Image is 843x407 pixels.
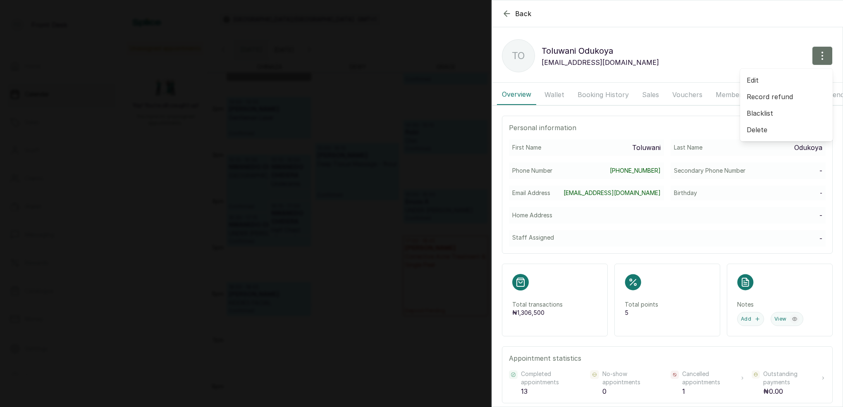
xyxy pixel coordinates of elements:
div: Cancelled appointments 1 [671,370,745,396]
p: TO [512,48,525,63]
button: Vouchers [667,84,707,105]
button: Back [502,9,532,19]
span: Delete [747,125,826,135]
p: - [819,233,822,243]
span: Outstanding payments [763,370,817,386]
p: ₦0.00 [763,386,826,396]
span: 5 [625,309,628,316]
p: Personal information [509,123,826,133]
p: Phone Number [512,167,552,175]
a: [EMAIL_ADDRESS][DOMAIN_NAME] [564,189,661,197]
p: Last Name [674,143,702,152]
p: Birthday [674,189,697,197]
button: Memberships [711,84,763,105]
p: No-show appointments [602,370,664,386]
p: Home Address [512,211,552,219]
button: Sales [637,84,664,105]
p: Secondary Phone Number [674,167,745,175]
p: 13 [521,386,583,396]
button: Add [737,312,764,326]
p: Toluwani [632,143,661,152]
p: - [819,166,822,176]
span: Record refund [747,92,826,102]
p: 0 [602,386,664,396]
button: View [771,312,803,326]
p: Notes [737,300,822,309]
span: 1,306,500 [517,309,544,316]
p: Total points [625,300,710,309]
p: 1 [682,386,745,396]
span: Blacklist [747,108,826,118]
p: Email Address [512,189,550,197]
p: Toluwani Odukoya [542,44,659,57]
p: - [820,189,822,197]
a: [PHONE_NUMBER] [610,167,661,175]
span: Back [515,9,532,19]
span: Cancelled appointments [682,370,737,386]
button: Booking History [573,84,634,105]
p: ₦ [512,309,597,317]
p: Odukoya [794,143,822,152]
p: Appointment statistics [509,353,826,363]
p: Completed appointments [521,370,583,386]
button: Wallet [540,84,569,105]
p: - [819,210,822,220]
button: Overview [497,84,536,105]
p: Staff Assigned [512,233,554,242]
span: Edit [747,75,826,85]
p: [EMAIL_ADDRESS][DOMAIN_NAME] [542,57,659,67]
p: Total transactions [512,300,597,309]
p: First Name [512,143,541,152]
